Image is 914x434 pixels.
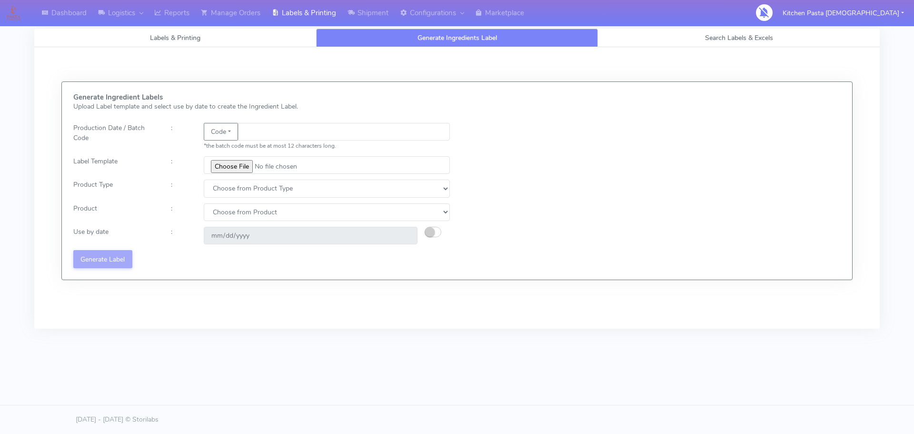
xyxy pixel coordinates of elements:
[164,156,196,174] div: :
[73,101,450,111] p: Upload Label template and select use by date to create the Ingredient Label.
[66,123,164,151] div: Production Date / Batch Code
[775,3,911,23] button: Kitchen Pasta [DEMOGRAPHIC_DATA]
[66,156,164,174] div: Label Template
[204,142,336,150] small: *the batch code must be at most 12 characters long.
[204,123,238,141] button: Code
[66,180,164,197] div: Product Type
[164,123,196,151] div: :
[73,93,450,101] h5: Generate Ingredient Labels
[34,29,880,47] ul: Tabs
[150,33,200,42] span: Labels & Printing
[73,250,132,268] button: Generate Label
[705,33,773,42] span: Search Labels & Excels
[417,33,497,42] span: Generate Ingredients Label
[164,227,196,244] div: :
[66,203,164,221] div: Product
[164,180,196,197] div: :
[66,227,164,244] div: Use by date
[164,203,196,221] div: :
